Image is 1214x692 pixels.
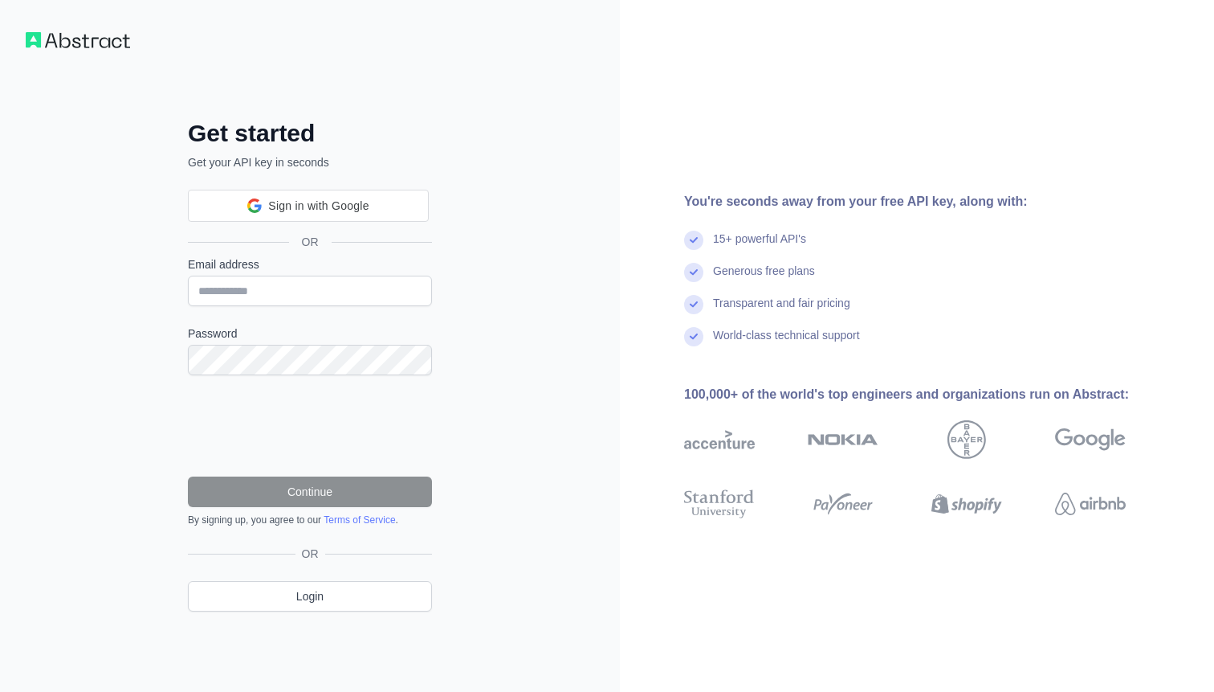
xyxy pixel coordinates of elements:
label: Email address [188,256,432,272]
img: check mark [684,295,703,314]
img: airbnb [1055,486,1126,522]
img: Workflow [26,32,130,48]
div: World-class technical support [713,327,860,359]
span: Sign in with Google [268,198,369,215]
img: check mark [684,327,703,346]
img: payoneer [808,486,878,522]
img: accenture [684,420,755,459]
div: Transparent and fair pricing [713,295,850,327]
a: Login [188,581,432,612]
div: Sign in with Google [188,190,429,222]
img: check mark [684,231,703,250]
button: Continue [188,477,432,507]
div: Generous free plans [713,263,815,295]
div: You're seconds away from your free API key, along with: [684,192,1177,211]
iframe: reCAPTCHA [188,395,432,457]
img: shopify [931,486,1002,522]
img: check mark [684,263,703,282]
img: nokia [808,420,878,459]
span: OR [289,234,332,250]
img: google [1055,420,1126,459]
label: Password [188,326,432,342]
span: OR [295,546,325,562]
img: stanford university [684,486,755,522]
p: Get your API key in seconds [188,154,432,170]
div: 15+ powerful API's [713,231,806,263]
img: bayer [947,420,986,459]
h2: Get started [188,119,432,148]
a: Terms of Service [324,514,395,526]
div: 100,000+ of the world's top engineers and organizations run on Abstract: [684,385,1177,404]
div: By signing up, you agree to our . [188,514,432,526]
